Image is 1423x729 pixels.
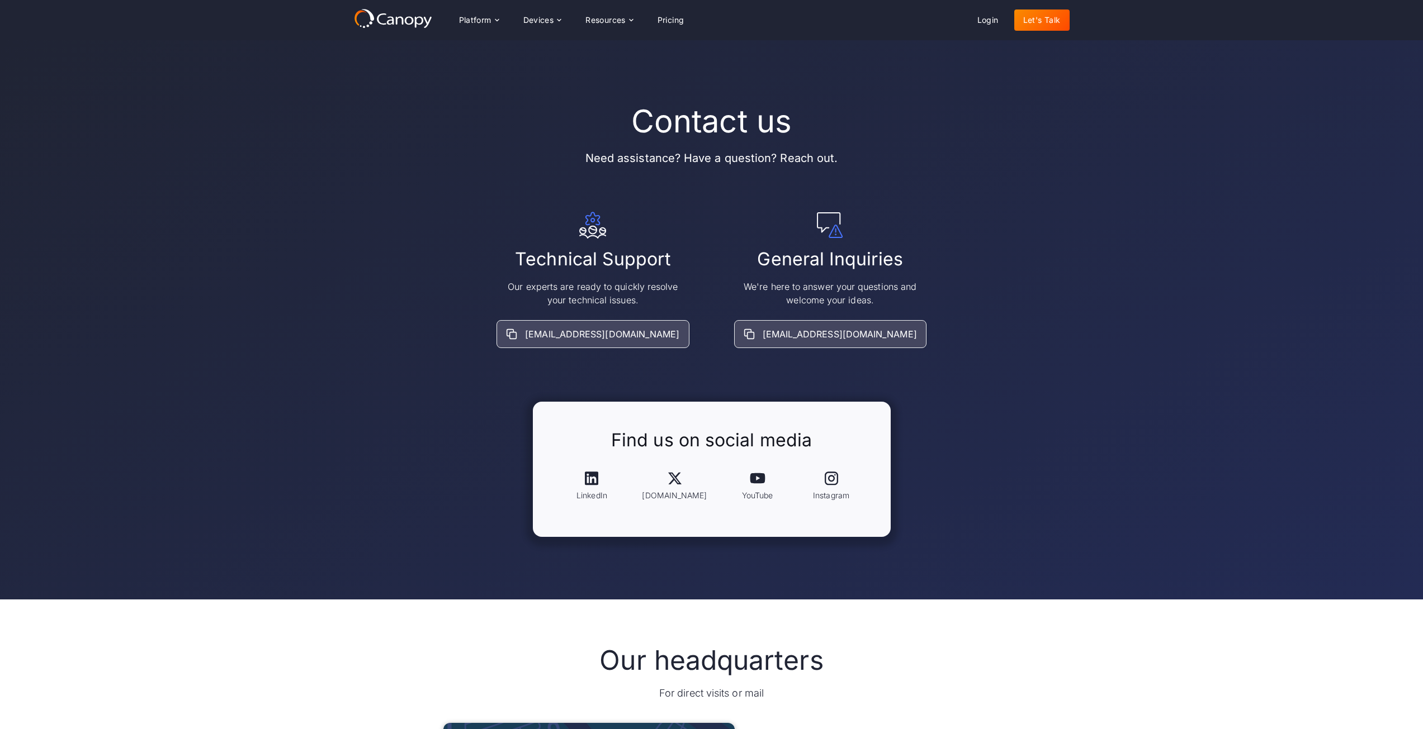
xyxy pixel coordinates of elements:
div: YouTube [742,489,773,501]
h2: Technical Support [515,247,670,271]
a: Let's Talk [1014,9,1070,31]
a: Pricing [649,9,693,31]
p: For direct visits or mail [659,685,764,701]
p: Our experts are ready to quickly resolve your technical issues. [503,280,682,307]
h2: Find us on social media [611,428,812,452]
h1: Contact us [631,103,792,140]
div: Instagram [813,489,849,501]
div: Resources [585,16,626,24]
div: LinkedIn [576,489,607,501]
div: [EMAIL_ADDRESS][DOMAIN_NAME] [763,327,917,341]
div: [EMAIL_ADDRESS][DOMAIN_NAME] [525,327,679,341]
h2: General Inquiries [757,247,902,271]
a: Instagram [799,460,864,510]
div: Platform [459,16,491,24]
p: We're here to answer your questions and welcome your ideas. [741,280,920,307]
h2: Our headquarters [599,644,823,676]
a: [DOMAIN_NAME] [633,460,716,510]
a: LinkedIn [560,460,625,510]
div: Devices [523,16,554,24]
a: YouTube [725,460,790,510]
div: [DOMAIN_NAME] [642,489,707,501]
p: Need assistance? Have a question? Reach out. [585,149,838,167]
a: Login [968,9,1008,31]
div: Platform [450,9,508,31]
div: Devices [514,9,570,31]
div: Resources [576,9,641,31]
